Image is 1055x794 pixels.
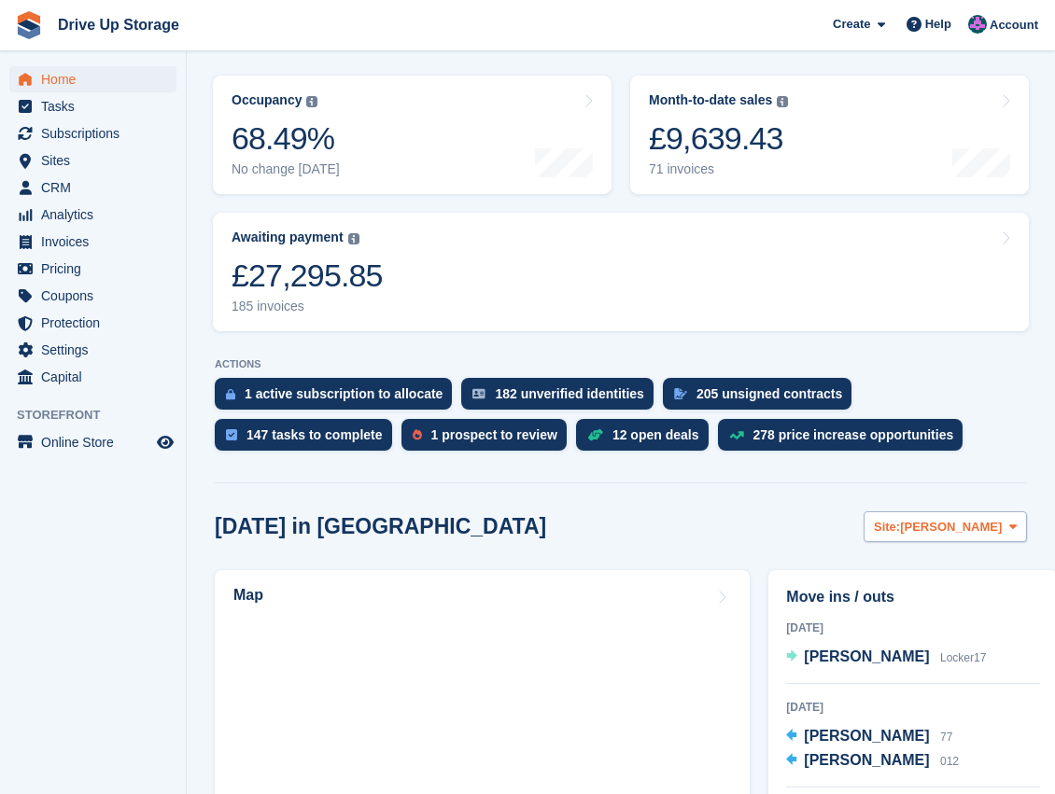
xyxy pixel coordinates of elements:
span: Create [833,15,870,34]
a: Awaiting payment £27,295.85 185 invoices [213,213,1029,331]
div: £9,639.43 [649,119,788,158]
span: Settings [41,337,153,363]
img: deal-1b604bf984904fb50ccaf53a9ad4b4a5d6e5aea283cecdc64d6e3604feb123c2.svg [587,428,603,441]
span: Protection [41,310,153,336]
span: Pricing [41,256,153,282]
span: Storefront [17,406,186,425]
a: menu [9,283,176,309]
span: Site: [874,518,900,536]
span: Sites [41,147,153,174]
span: 012 [940,755,959,768]
span: 77 [940,731,952,744]
img: icon-info-grey-7440780725fd019a000dd9b08b2336e03edf1995a4989e88bcd33f0948082b44.svg [777,96,788,107]
span: [PERSON_NAME] [804,648,929,664]
div: Awaiting payment [232,230,344,245]
a: menu [9,229,176,255]
img: icon-info-grey-7440780725fd019a000dd9b08b2336e03edf1995a4989e88bcd33f0948082b44.svg [306,96,317,107]
img: stora-icon-8386f47178a22dfd0bd8f6a31ec36ba5ce8667c1dd55bd0f319d3a0aa187defe.svg [15,11,43,39]
div: 182 unverified identities [495,386,644,401]
div: 185 invoices [232,299,383,314]
span: Online Store [41,429,153,455]
a: 182 unverified identities [461,378,663,419]
span: [PERSON_NAME] [804,752,929,768]
span: Account [990,16,1038,35]
img: active_subscription_to_allocate_icon-d502201f5373d7db506a760aba3b589e785aa758c864c3986d89f69b8ff3... [226,388,235,400]
img: Andy [968,15,987,34]
a: Preview store [154,431,176,453]
a: menu [9,429,176,455]
h2: Map [233,587,263,604]
a: menu [9,310,176,336]
div: 205 unsigned contracts [696,386,842,401]
div: 71 invoices [649,161,788,177]
a: 1 prospect to review [401,419,576,460]
div: £27,295.85 [232,257,383,295]
span: Subscriptions [41,120,153,146]
div: Month-to-date sales [649,92,772,108]
a: menu [9,93,176,119]
a: 205 unsigned contracts [663,378,861,419]
a: 1 active subscription to allocate [215,378,461,419]
a: menu [9,120,176,146]
div: [DATE] [786,699,1040,716]
img: price_increase_opportunities-93ffe204e8149a01c8c9dc8f82e8f89637d9d84a8eef4429ea346261dce0b2c0.svg [729,431,744,439]
div: 278 price increase opportunities [753,427,954,442]
a: 147 tasks to complete [215,419,401,460]
a: Drive Up Storage [50,9,187,40]
div: 147 tasks to complete [246,427,383,442]
img: contract_signature_icon-13c848040528278c33f63329250d36e43548de30e8caae1d1a13099fd9432cc5.svg [674,388,687,399]
h2: Move ins / outs [786,586,1040,608]
a: menu [9,364,176,390]
a: [PERSON_NAME] Locker17 [786,646,986,670]
a: Month-to-date sales £9,639.43 71 invoices [630,76,1029,194]
a: menu [9,66,176,92]
div: No change [DATE] [232,161,340,177]
span: Help [925,15,951,34]
div: Occupancy [232,92,302,108]
a: menu [9,174,176,201]
span: CRM [41,174,153,201]
span: Invoices [41,229,153,255]
div: 1 prospect to review [431,427,557,442]
span: [PERSON_NAME] [804,728,929,744]
img: icon-info-grey-7440780725fd019a000dd9b08b2336e03edf1995a4989e88bcd33f0948082b44.svg [348,233,359,244]
h2: [DATE] in [GEOGRAPHIC_DATA] [215,514,546,539]
a: menu [9,202,176,228]
span: [PERSON_NAME] [900,518,1002,536]
a: menu [9,147,176,174]
span: Tasks [41,93,153,119]
button: Site: [PERSON_NAME] [864,511,1027,542]
div: [DATE] [786,620,1040,636]
div: 68.49% [232,119,340,158]
img: prospect-51fa495bee0391a8d652442698ab0144808aea92771e9ea1ae160a38d050c398.svg [413,429,422,440]
img: verify_identity-adf6edd0f0f0b5bbfe63781bf79b02c33cf7c696d77639b501bdc392416b5a36.svg [472,388,485,399]
img: task-75834270c22a3079a89374b754ae025e5fb1db73e45f91037f5363f120a921f8.svg [226,429,237,440]
span: Locker17 [940,651,986,664]
a: 278 price increase opportunities [718,419,973,460]
a: 12 open deals [576,419,718,460]
a: [PERSON_NAME] 012 [786,749,959,773]
p: ACTIONS [215,358,1027,370]
span: Analytics [41,202,153,228]
a: Occupancy 68.49% No change [DATE] [213,76,612,194]
a: menu [9,337,176,363]
div: 1 active subscription to allocate [245,386,443,401]
div: 12 open deals [612,427,699,442]
span: Coupons [41,283,153,309]
a: [PERSON_NAME] 77 [786,725,952,749]
span: Capital [41,364,153,390]
span: Home [41,66,153,92]
a: menu [9,256,176,282]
